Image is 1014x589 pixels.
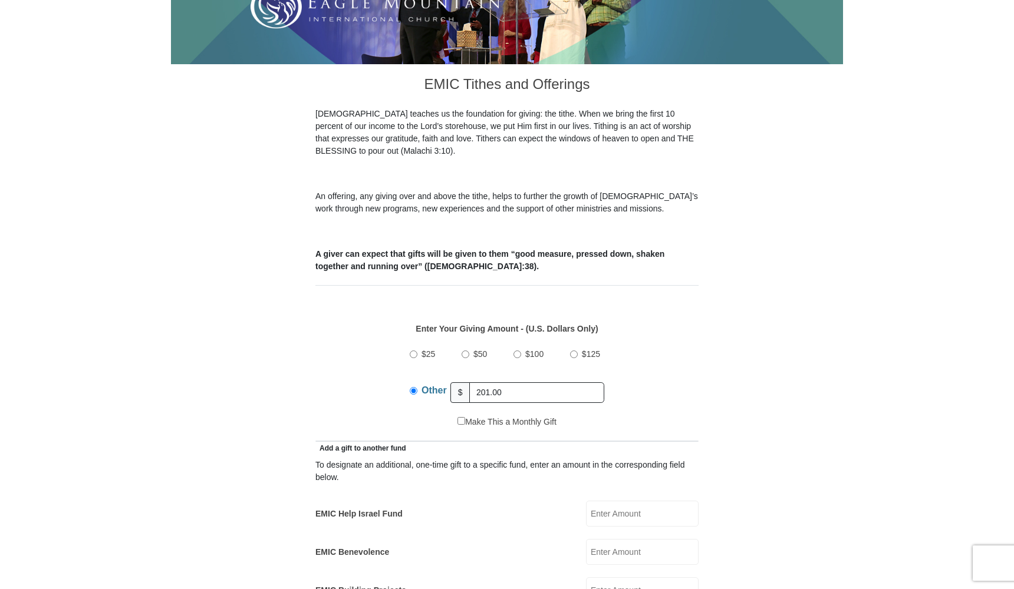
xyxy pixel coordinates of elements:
span: $50 [473,349,487,359]
p: An offering, any giving over and above the tithe, helps to further the growth of [DEMOGRAPHIC_DAT... [315,190,699,215]
input: Enter Amount [586,501,699,527]
span: $100 [525,349,544,359]
b: A giver can expect that gifts will be given to them “good measure, pressed down, shaken together ... [315,249,664,271]
span: Add a gift to another fund [315,444,406,452]
span: $25 [422,349,435,359]
input: Other Amount [469,382,604,403]
input: Make This a Monthly Gift [457,417,465,425]
label: EMIC Benevolence [315,546,389,558]
span: $125 [582,349,600,359]
strong: Enter Your Giving Amount - (U.S. Dollars Only) [416,324,598,333]
div: To designate an additional, one-time gift to a specific fund, enter an amount in the correspondin... [315,459,699,484]
span: Other [422,385,447,395]
h3: EMIC Tithes and Offerings [315,64,699,108]
span: $ [450,382,470,403]
p: [DEMOGRAPHIC_DATA] teaches us the foundation for giving: the tithe. When we bring the first 10 pe... [315,108,699,157]
label: EMIC Help Israel Fund [315,508,403,520]
label: Make This a Monthly Gift [457,416,557,428]
input: Enter Amount [586,539,699,565]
